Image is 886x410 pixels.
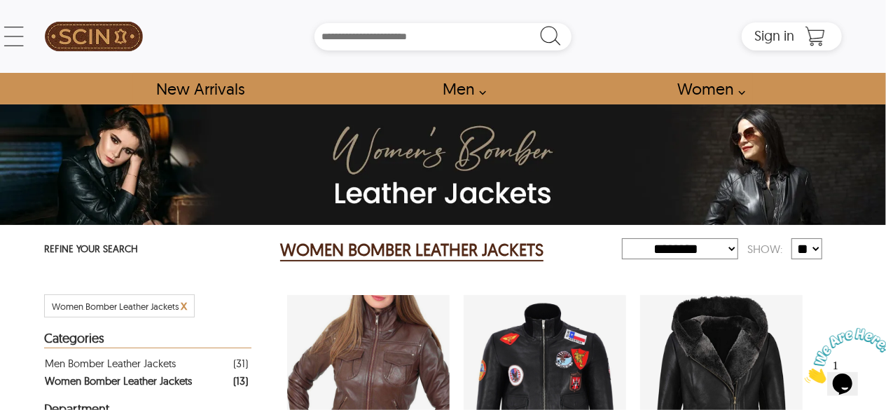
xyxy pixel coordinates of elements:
[280,236,606,264] div: Women Bomber Leather Jackets 13 Results Found
[6,6,11,18] span: 1
[801,26,829,47] a: Shopping Cart
[52,301,179,312] span: Filter Women Bomber Leather Jackets
[45,355,248,372] a: Filter Men Bomber Leather Jackets
[45,372,248,390] a: Filter Women Bomber Leather Jackets
[799,322,886,389] iframe: chat widget
[181,301,187,312] a: Cancel Filter
[45,355,176,372] div: Men Bomber Leather Jackets
[754,27,794,44] span: Sign in
[45,372,192,390] div: Women Bomber Leather Jackets
[661,73,753,104] a: Shop Women Leather Jackets
[427,73,494,104] a: shop men's leather jackets
[738,237,791,261] div: Show:
[6,6,92,61] img: Chat attention grabber
[44,332,251,348] div: Heading Filter Women Bomber Leather Jackets by Categories
[44,7,144,66] a: SCIN
[233,355,248,372] div: ( 31 )
[280,239,544,261] h2: WOMEN BOMBER LEATHER JACKETS
[181,297,187,313] span: x
[233,372,248,390] div: ( 13 )
[140,73,260,104] a: Shop New Arrivals
[45,7,143,66] img: SCIN
[44,239,251,261] p: REFINE YOUR SEARCH
[754,32,794,43] a: Sign in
